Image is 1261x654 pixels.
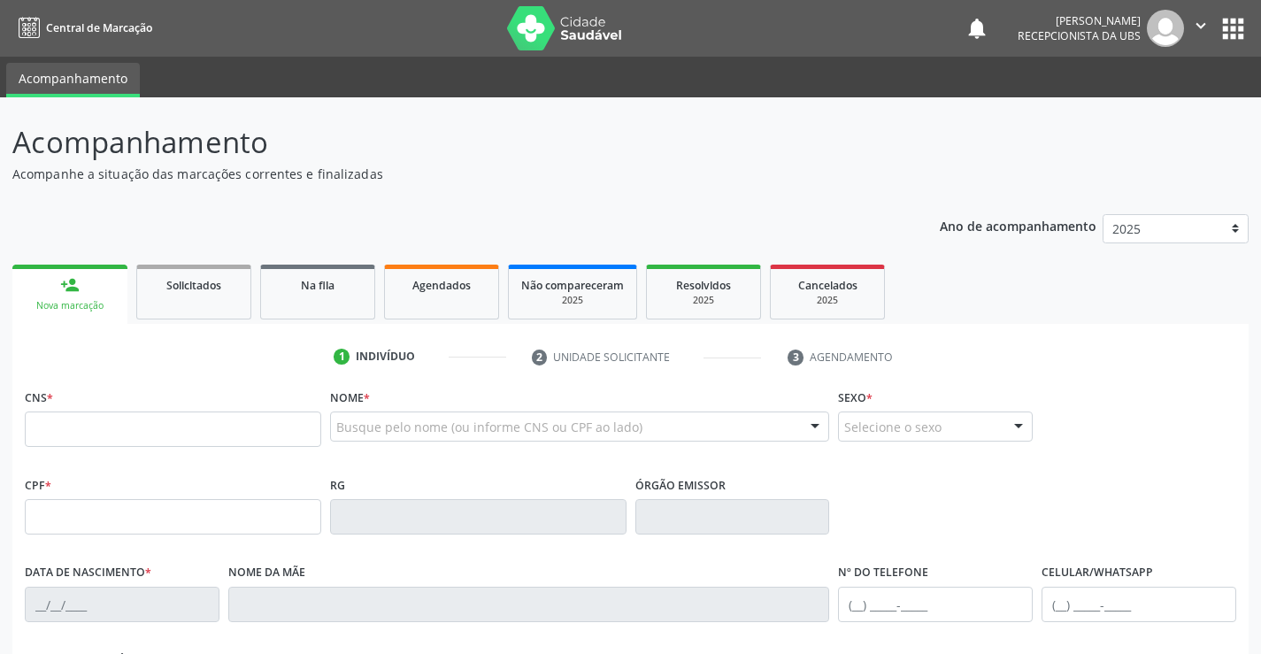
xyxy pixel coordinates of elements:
span: Recepcionista da UBS [1018,28,1141,43]
button: apps [1218,13,1249,44]
span: Central de Marcação [46,20,152,35]
span: Agendados [412,278,471,293]
div: [PERSON_NAME] [1018,13,1141,28]
label: CPF [25,472,51,499]
button: notifications [965,16,989,41]
span: Na fila [301,278,334,293]
p: Acompanhamento [12,120,878,165]
div: 2025 [521,294,624,307]
label: Celular/WhatsApp [1042,559,1153,587]
label: Data de nascimento [25,559,151,587]
label: RG [330,472,345,499]
label: Sexo [838,384,873,412]
div: 2025 [659,294,748,307]
div: person_add [60,275,80,295]
img: img [1147,10,1184,47]
input: (__) _____-_____ [1042,587,1236,622]
span: Não compareceram [521,278,624,293]
label: Nº do Telefone [838,559,928,587]
span: Solicitados [166,278,221,293]
label: CNS [25,384,53,412]
input: __/__/____ [25,587,219,622]
div: 2025 [783,294,872,307]
label: Nome [330,384,370,412]
div: Nova marcação [25,299,115,312]
span: Selecione o sexo [844,418,942,436]
span: Resolvidos [676,278,731,293]
div: Indivíduo [356,349,415,365]
label: Órgão emissor [635,472,726,499]
input: (__) _____-_____ [838,587,1033,622]
i:  [1191,16,1211,35]
a: Central de Marcação [12,13,152,42]
label: Nome da mãe [228,559,305,587]
span: Busque pelo nome (ou informe CNS ou CPF ao lado) [336,418,642,436]
button:  [1184,10,1218,47]
span: Cancelados [798,278,857,293]
div: 1 [334,349,350,365]
p: Ano de acompanhamento [940,214,1096,236]
p: Acompanhe a situação das marcações correntes e finalizadas [12,165,878,183]
a: Acompanhamento [6,63,140,97]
